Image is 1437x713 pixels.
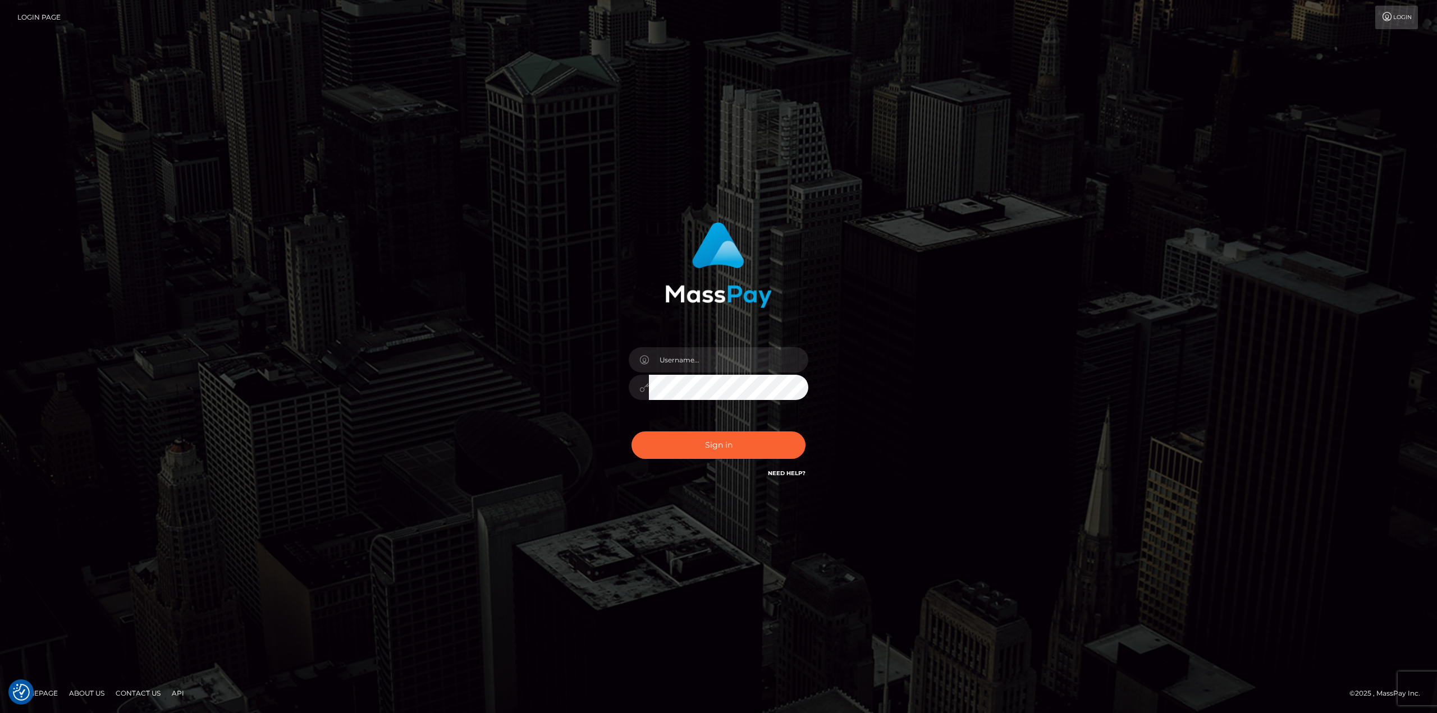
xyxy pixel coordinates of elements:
a: About Us [65,684,109,702]
a: Login Page [17,6,61,29]
button: Sign in [631,431,806,459]
img: MassPay Login [665,222,772,308]
a: Login [1375,6,1418,29]
a: Homepage [12,684,62,702]
div: © 2025 , MassPay Inc. [1349,687,1429,700]
a: Contact Us [111,684,165,702]
button: Consent Preferences [13,684,30,701]
img: Revisit consent button [13,684,30,701]
input: Username... [649,347,808,372]
a: API [167,684,189,702]
a: Need Help? [768,470,806,477]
